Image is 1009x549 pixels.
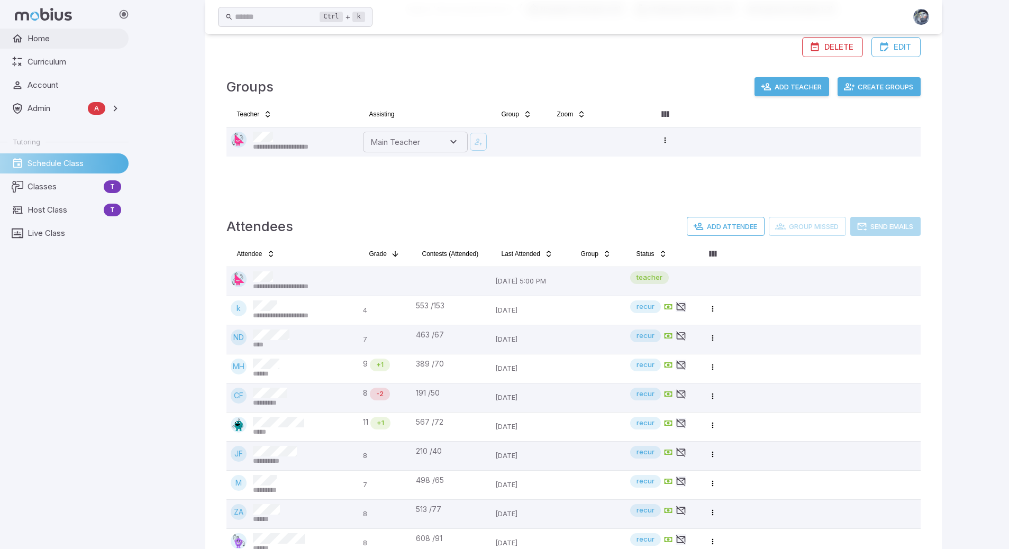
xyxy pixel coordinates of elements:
div: JF [231,446,247,462]
button: Grade [363,245,406,262]
div: Math is below age level [370,388,390,400]
button: Last Attended [495,245,559,262]
span: Zoom [557,110,574,118]
span: Schedule Class [28,158,121,169]
p: [DATE] [495,388,566,408]
span: Tutoring [13,137,40,147]
span: +1 [370,418,390,428]
span: recur [630,331,661,341]
h4: Attendees [226,216,293,237]
p: [DATE] [495,446,566,466]
p: 7 [363,475,407,495]
span: recur [630,505,661,516]
span: Live Class [28,227,121,239]
span: 9 [363,359,368,371]
span: +1 [370,360,390,370]
button: Column visibility [704,245,721,262]
p: 8 [363,446,407,466]
p: [DATE] [495,330,566,350]
span: Assisting [369,110,395,118]
p: 8 [363,504,407,524]
h4: Groups [226,76,274,97]
button: Status [630,245,674,262]
div: 498 / 65 [416,475,487,486]
span: Teacher [237,110,260,118]
span: recur [630,301,661,312]
span: recur [630,534,661,545]
span: T [104,205,121,215]
div: Math is above age level [370,417,390,429]
img: octagon.svg [231,417,247,433]
span: recur [630,476,661,487]
button: Attendee [231,245,281,262]
span: recur [630,447,661,458]
span: 8 [363,388,368,400]
span: Admin [28,103,84,114]
img: andrew.jpg [913,9,929,25]
p: [DATE] [495,504,566,524]
div: + [320,11,365,23]
div: M [231,475,247,491]
div: 389 / 70 [416,359,487,369]
div: Math is above age level [370,359,390,371]
button: Open [447,135,460,149]
img: pentagon.svg [231,533,247,549]
button: Contests (Attended) [416,245,485,262]
button: Teacher [231,106,279,123]
button: Assisting [363,106,401,123]
span: Curriculum [28,56,121,68]
img: right-triangle.svg [231,271,247,287]
div: MH [231,359,247,374]
span: recur [630,360,661,370]
img: right-triangle.svg [231,132,247,148]
p: [DATE] [495,417,566,437]
span: Grade [369,250,387,258]
div: ND [231,330,247,345]
span: Contests (Attended) [422,250,479,258]
div: 608 / 91 [416,533,487,544]
div: 553 / 153 [416,300,487,311]
div: k [231,300,247,316]
p: 7 [363,330,407,350]
div: 567 / 72 [416,417,487,427]
p: [DATE] 5:00 PM [495,271,566,291]
span: Group [581,250,598,258]
span: A [88,103,105,114]
span: Group [502,110,519,118]
div: 463 / 67 [416,330,487,340]
p: 4 [363,300,407,321]
button: Group [575,245,617,262]
span: teacher [630,272,669,283]
p: [DATE] [495,300,566,321]
button: Create Groups [838,77,921,96]
button: Group [495,106,538,123]
span: -2 [370,389,390,399]
span: Home [28,33,121,44]
button: Add Attendee [687,217,765,236]
kbd: k [352,12,365,22]
button: Edit [871,37,921,57]
button: Delete [802,37,863,57]
div: 191 / 50 [416,388,487,398]
button: Column visibility [657,106,674,123]
div: CF [231,388,247,404]
span: 11 [363,417,368,429]
span: Account [28,79,121,91]
kbd: Ctrl [320,12,343,22]
p: [DATE] [495,359,566,379]
span: Host Class [28,204,99,216]
span: Attendee [237,250,262,258]
span: recur [630,389,661,399]
div: 210 / 40 [416,446,487,456]
span: Status [637,250,655,258]
div: 513 / 77 [416,504,487,515]
span: recur [630,418,661,428]
p: [DATE] [495,475,566,495]
div: ZA [231,504,247,520]
span: T [104,181,121,192]
button: Add Teacher [755,77,829,96]
span: Last Attended [502,250,540,258]
span: Classes [28,181,99,193]
button: Zoom [551,106,593,123]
